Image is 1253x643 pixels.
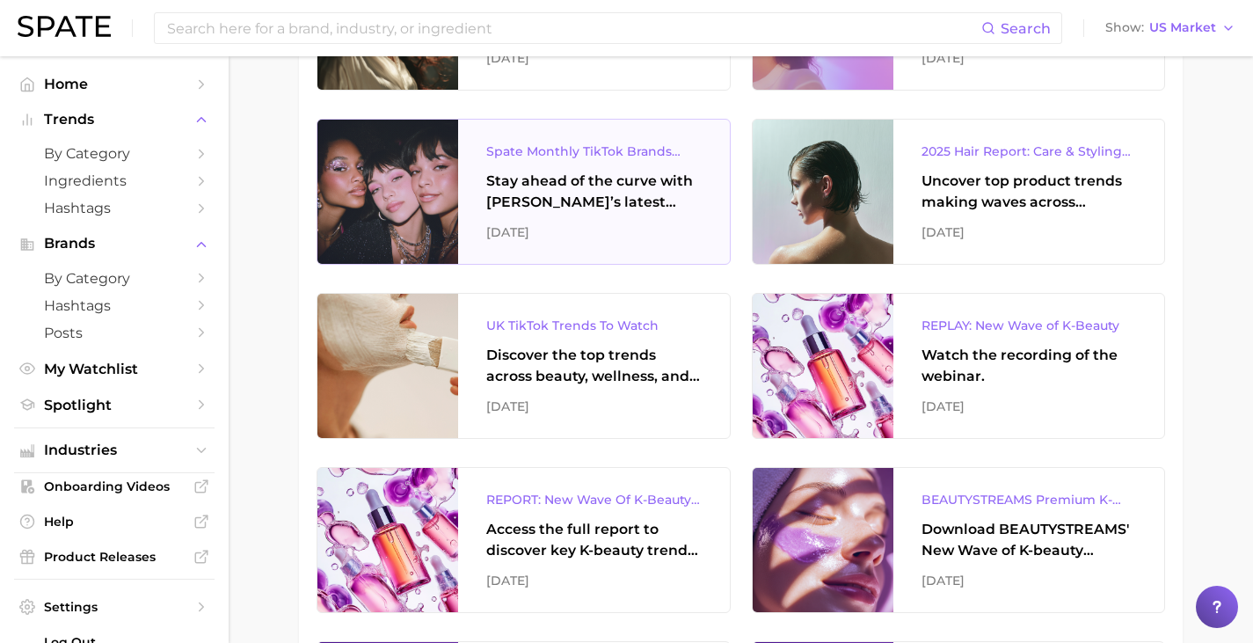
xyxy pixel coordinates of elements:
[486,222,702,243] div: [DATE]
[14,319,215,347] a: Posts
[14,194,215,222] a: Hashtags
[14,391,215,419] a: Spotlight
[922,345,1137,387] div: Watch the recording of the webinar.
[317,293,731,439] a: UK TikTok Trends To WatchDiscover the top trends across beauty, wellness, and personal care on Ti...
[486,141,702,162] div: Spate Monthly TikTok Brands Tracker
[486,570,702,591] div: [DATE]
[44,112,185,128] span: Trends
[922,489,1137,510] div: BEAUTYSTREAMS Premium K-beauty Trends Report
[922,396,1137,417] div: [DATE]
[14,594,215,620] a: Settings
[1101,17,1240,40] button: ShowUS Market
[486,489,702,510] div: REPORT: New Wave Of K-Beauty: [GEOGRAPHIC_DATA]’s Trending Innovations In Skincare & Color Cosmetics
[44,236,185,252] span: Brands
[486,47,702,69] div: [DATE]
[922,315,1137,336] div: REPLAY: New Wave of K-Beauty
[1105,23,1144,33] span: Show
[922,222,1137,243] div: [DATE]
[752,293,1166,439] a: REPLAY: New Wave of K-BeautyWatch the recording of the webinar.[DATE]
[14,140,215,167] a: by Category
[14,265,215,292] a: by Category
[317,119,731,265] a: Spate Monthly TikTok Brands TrackerStay ahead of the curve with [PERSON_NAME]’s latest monthly tr...
[14,437,215,464] button: Industries
[752,467,1166,613] a: BEAUTYSTREAMS Premium K-beauty Trends ReportDownload BEAUTYSTREAMS' New Wave of K-beauty Report.[...
[922,519,1137,561] div: Download BEAUTYSTREAMS' New Wave of K-beauty Report.
[752,119,1166,265] a: 2025 Hair Report: Care & Styling ProductsUncover top product trends making waves across platforms...
[44,514,185,530] span: Help
[14,106,215,133] button: Trends
[44,145,185,162] span: by Category
[922,47,1137,69] div: [DATE]
[14,167,215,194] a: Ingredients
[44,76,185,92] span: Home
[922,171,1137,213] div: Uncover top product trends making waves across platforms — along with key insights into benefits,...
[317,467,731,613] a: REPORT: New Wave Of K-Beauty: [GEOGRAPHIC_DATA]’s Trending Innovations In Skincare & Color Cosmet...
[18,16,111,37] img: SPATE
[14,70,215,98] a: Home
[922,570,1137,591] div: [DATE]
[44,325,185,341] span: Posts
[486,345,702,387] div: Discover the top trends across beauty, wellness, and personal care on TikTok [GEOGRAPHIC_DATA].
[44,442,185,458] span: Industries
[1001,20,1051,37] span: Search
[922,141,1137,162] div: 2025 Hair Report: Care & Styling Products
[14,544,215,570] a: Product Releases
[14,355,215,383] a: My Watchlist
[14,230,215,257] button: Brands
[44,397,185,413] span: Spotlight
[44,549,185,565] span: Product Releases
[14,473,215,500] a: Onboarding Videos
[14,508,215,535] a: Help
[486,396,702,417] div: [DATE]
[44,270,185,287] span: by Category
[44,297,185,314] span: Hashtags
[14,292,215,319] a: Hashtags
[44,479,185,494] span: Onboarding Videos
[44,599,185,615] span: Settings
[486,171,702,213] div: Stay ahead of the curve with [PERSON_NAME]’s latest monthly tracker, spotlighting the fastest-gro...
[486,315,702,336] div: UK TikTok Trends To Watch
[165,13,981,43] input: Search here for a brand, industry, or ingredient
[44,361,185,377] span: My Watchlist
[1149,23,1216,33] span: US Market
[44,200,185,216] span: Hashtags
[486,519,702,561] div: Access the full report to discover key K-beauty trends influencing [DATE] beauty market
[44,172,185,189] span: Ingredients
